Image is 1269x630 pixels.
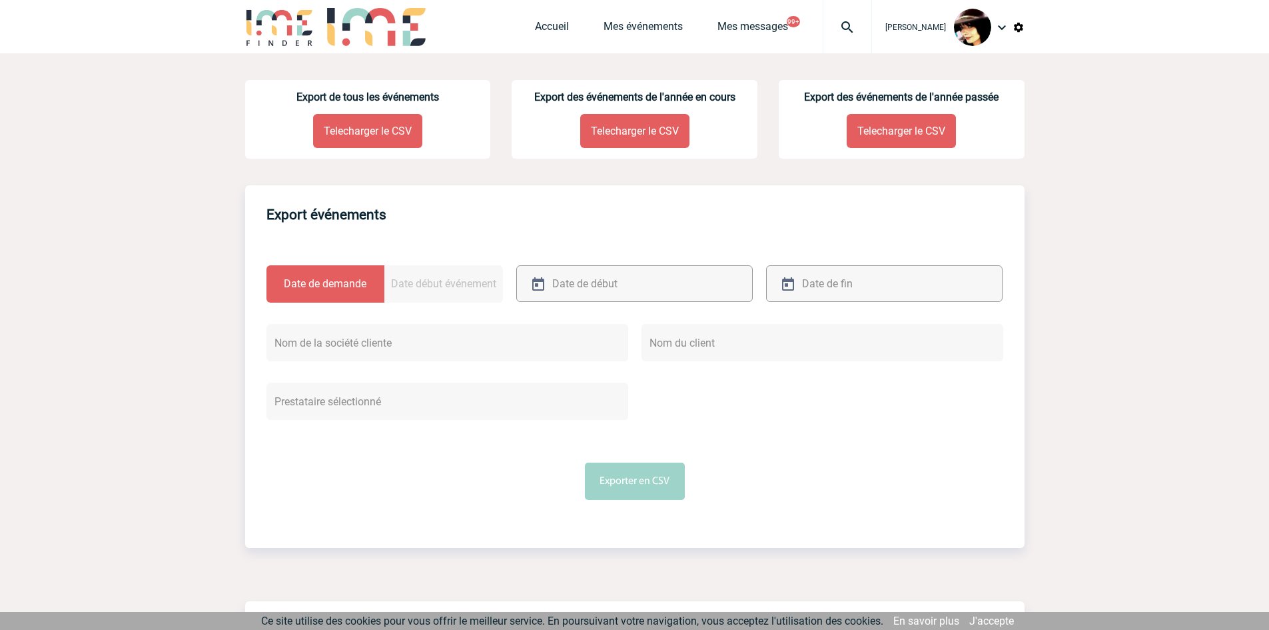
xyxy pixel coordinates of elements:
a: Mes événements [604,20,683,39]
h3: Export des événements de l'année passée [779,91,1025,103]
a: Telecharger le CSV [580,114,689,148]
a: Accueil [535,20,569,39]
label: Date début événement [384,265,503,303]
a: Mes messages [717,20,788,39]
img: 101023-0.jpg [954,9,991,46]
a: J'accepte [969,615,1014,627]
h3: Export de tous les événements [245,91,491,103]
button: 99+ [787,16,800,27]
input: Date de début [549,274,690,293]
img: IME-Finder [245,8,314,46]
input: Date de fin [799,274,940,293]
label: Date de demande [266,265,385,303]
a: Telecharger le CSV [847,114,956,148]
input: Prestataire sélectionné [266,383,628,420]
h4: Export événements [266,207,386,223]
a: Telecharger le CSV [313,114,422,148]
a: En savoir plus [893,615,959,627]
span: [PERSON_NAME] [885,23,946,32]
button: Exporter en CSV [585,463,685,500]
input: Nom de la société cliente [266,324,628,361]
h3: Export des événements de l'année en cours [512,91,757,103]
span: Ce site utilise des cookies pour vous offrir le meilleur service. En poursuivant votre navigation... [261,615,883,627]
